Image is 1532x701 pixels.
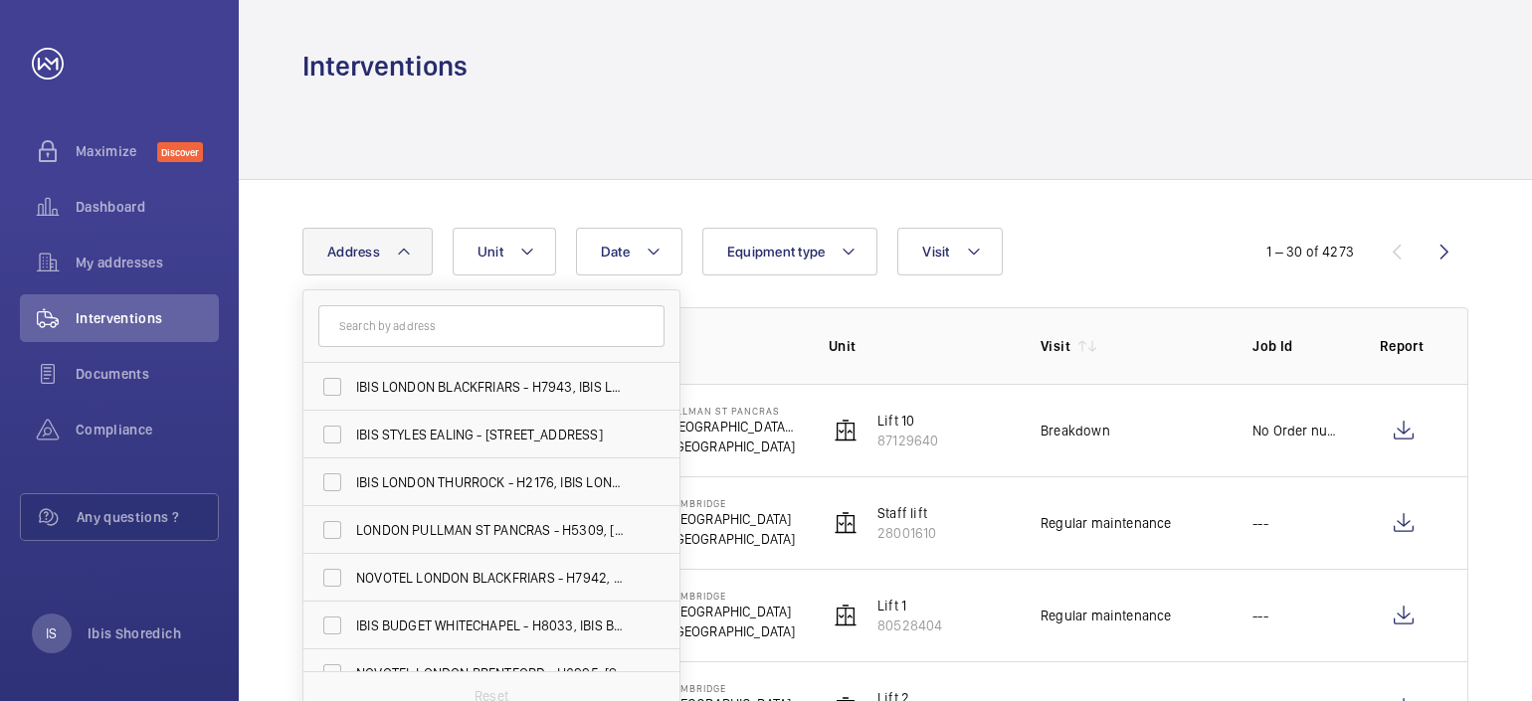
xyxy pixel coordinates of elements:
[877,615,942,635] p: 80528404
[727,244,826,260] span: Equipment type
[318,305,665,347] input: Search by address
[617,509,796,529] p: Novotel [GEOGRAPHIC_DATA]
[356,377,630,397] span: IBIS LONDON BLACKFRIARS - H7943, IBIS LONDON BLACKFRIARS, [STREET_ADDRESS]
[877,523,936,543] p: 28001610
[1041,336,1070,356] p: Visit
[356,615,630,635] span: IBIS BUDGET WHITECHAPEL - H8033, IBIS BUDGET WHITECHAPEL, [STREET_ADDRESS]
[478,244,503,260] span: Unit
[76,253,219,272] span: My addresses
[617,602,796,621] p: Novotel [GEOGRAPHIC_DATA]
[46,623,57,643] p: IS
[1252,421,1348,440] p: No Order number
[617,621,796,641] p: CB4 0AE [GEOGRAPHIC_DATA]
[356,520,630,540] span: LONDON PULLMAN ST PANCRAS - H5309, [GEOGRAPHIC_DATA], [STREET_ADDRESS]
[617,437,797,456] p: NW1 2AJ [GEOGRAPHIC_DATA]
[76,364,219,384] span: Documents
[356,568,630,588] span: NOVOTEL LONDON BLACKFRIARS - H7942, NOVOTEL LONDON BLACKFRIARS, [STREET_ADDRESS]
[157,142,203,162] span: Discover
[877,411,938,431] p: Lift 10
[327,244,380,260] span: Address
[877,431,938,450] p: 87129640
[76,308,219,328] span: Interventions
[617,590,796,602] p: NOVOTEL CAMBRIDGE
[877,596,942,615] p: Lift 1
[302,228,433,275] button: Address
[453,228,556,275] button: Unit
[1252,606,1268,625] p: ---
[1041,513,1171,533] div: Regular maintenance
[1041,421,1110,440] div: Breakdown
[829,336,1009,356] p: Unit
[617,336,797,356] p: Address
[356,663,630,683] span: NOVOTEL LONDON BRENTFORD - H6995, [STREET_ADDRESS]
[834,419,858,442] img: elevator.svg
[1041,606,1171,625] div: Regular maintenance
[76,420,219,439] span: Compliance
[877,503,936,523] p: Staff lift
[76,141,157,161] span: Maximize
[617,497,796,509] p: NOVOTEL CAMBRIDGE
[601,244,630,260] span: Date
[617,529,796,549] p: CB4 0AE [GEOGRAPHIC_DATA]
[897,228,1002,275] button: Visit
[356,472,630,492] span: IBIS LONDON THURROCK - H2176, IBIS LONDON THURROCK, [STREET_ADDRESS]
[834,511,858,535] img: elevator.svg
[1252,336,1348,356] p: Job Id
[617,405,797,417] p: LONDON PULLMAN ST PANCRAS
[576,228,682,275] button: Date
[1380,336,1428,356] p: Report
[356,425,630,444] span: IBIS STYLES EALING - [STREET_ADDRESS]
[88,623,181,643] p: Ibis Shoredich
[302,48,468,85] h1: Interventions
[77,507,218,527] span: Any questions ?
[1252,513,1268,533] p: ---
[617,417,797,437] p: H5309, [GEOGRAPHIC_DATA], [STREET_ADDRESS]
[702,228,878,275] button: Equipment type
[1266,242,1354,262] div: 1 – 30 of 4273
[76,197,219,217] span: Dashboard
[834,604,858,627] img: elevator.svg
[617,682,796,694] p: NOVOTEL CAMBRIDGE
[922,244,949,260] span: Visit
